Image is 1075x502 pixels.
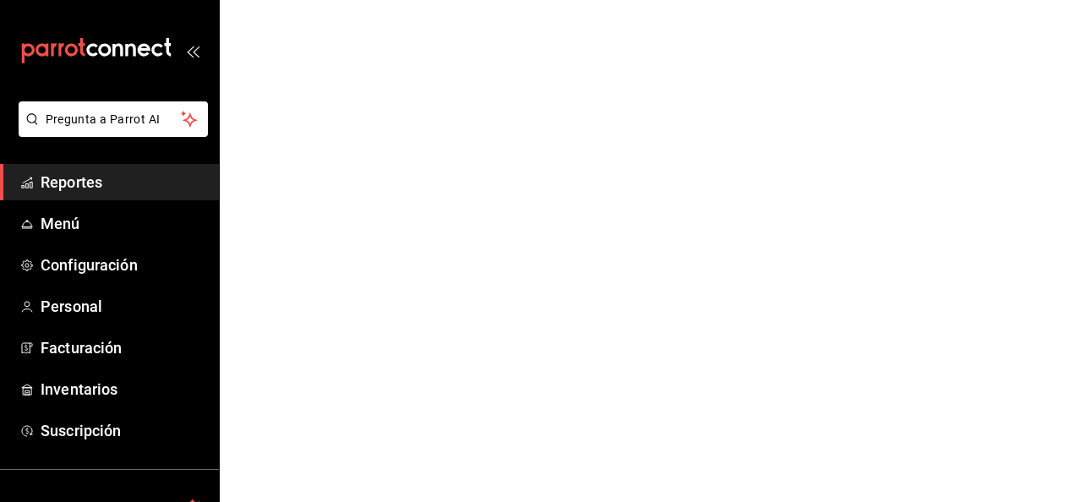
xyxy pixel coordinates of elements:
[19,101,208,137] button: Pregunta a Parrot AI
[12,123,208,140] a: Pregunta a Parrot AI
[41,380,117,398] font: Inventarios
[46,111,182,128] span: Pregunta a Parrot AI
[41,297,102,315] font: Personal
[41,339,122,357] font: Facturación
[41,256,138,274] font: Configuración
[41,422,121,439] font: Suscripción
[41,215,80,232] font: Menú
[186,44,199,57] button: open_drawer_menu
[41,173,102,191] font: Reportes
